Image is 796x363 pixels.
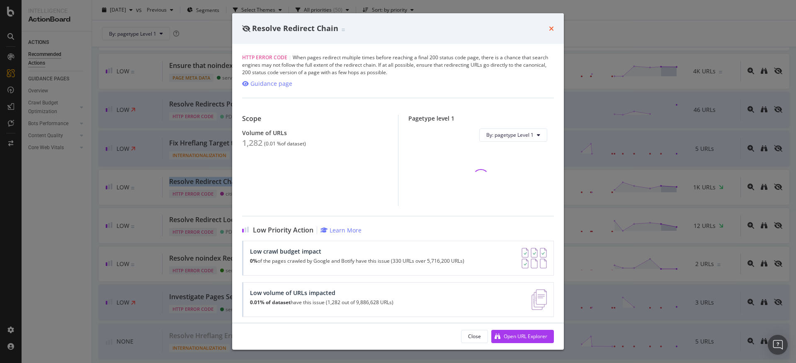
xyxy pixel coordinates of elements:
[320,226,362,234] a: Learn More
[242,115,388,123] div: Scope
[250,299,291,306] strong: 0.01% of dataset
[468,333,481,340] div: Close
[242,129,388,136] div: Volume of URLs
[531,289,547,310] img: e5DMFwAAAABJRU5ErkJggg==
[461,330,488,343] button: Close
[549,23,554,34] div: times
[242,54,287,61] span: HTTP Error Code
[250,289,393,296] div: Low volume of URLs impacted
[330,226,362,234] div: Learn More
[253,226,313,234] span: Low Priority Action
[486,131,534,138] span: By: pagetype Level 1
[232,13,564,350] div: modal
[242,80,292,88] a: Guidance page
[491,330,554,343] button: Open URL Explorer
[242,54,554,76] div: When pages redirect multiple times before reaching a final 200 status code page, there is a chanc...
[522,248,547,269] img: AY0oso9MOvYAAAAASUVORK5CYII=
[408,115,554,122] div: Pagetype level 1
[242,138,262,148] div: 1,282
[250,248,464,255] div: Low crawl budget impact
[479,128,547,142] button: By: pagetype Level 1
[242,25,250,32] div: eye-slash
[289,54,291,61] span: |
[250,257,257,264] strong: 0%
[342,29,345,31] img: Equal
[504,333,547,340] div: Open URL Explorer
[252,23,338,33] span: Resolve Redirect Chain
[250,258,464,264] p: of the pages crawled by Google and Botify have this issue (330 URLs over 5,716,200 URLs)
[250,300,393,305] p: have this issue (1,282 out of 9,886,628 URLs)
[264,141,306,147] div: ( 0.01 % of dataset )
[250,80,292,88] div: Guidance page
[768,335,788,355] div: Open Intercom Messenger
